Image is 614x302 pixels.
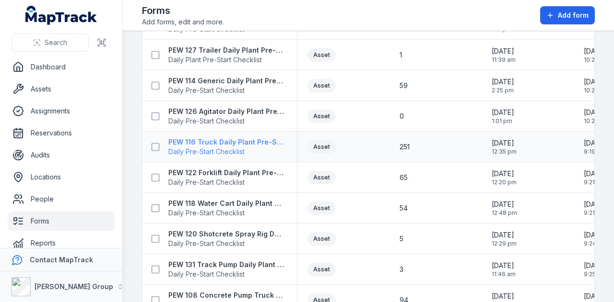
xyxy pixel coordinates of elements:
div: Asset [307,201,336,215]
span: Daily Pre-Start Checklist [168,147,284,157]
span: Daily Pre-Start Checklist [168,208,284,218]
strong: PEW 127 Trailer Daily Plant Pre-Start [168,45,284,55]
strong: PEW 116 Truck Daily Plant Pre-Start Checklist [168,137,284,147]
strong: PEW 131 Track Pump Daily Plant Pre-Start [168,260,284,269]
span: [DATE] [492,230,517,240]
time: 11/08/2025, 9:19:57 am [584,138,606,156]
strong: PEW 122 Forklift Daily Plant Pre-Start Checklist [168,168,284,178]
strong: [PERSON_NAME] Group [35,282,113,291]
div: Asset [307,232,336,246]
time: 08/11/2024, 1:01:17 pm [492,108,514,125]
span: [DATE] [492,200,517,209]
a: MapTrack [25,6,97,25]
span: 9:21 am [584,209,606,217]
h2: Forms [142,4,224,17]
a: PEW 131 Track Pump Daily Plant Pre-StartDaily Pre-Start Checklist [168,260,284,279]
span: 59 [400,81,408,90]
div: Asset [307,48,336,62]
span: [DATE] [584,230,606,240]
span: [DATE] [492,169,517,179]
span: 2:25 pm [492,87,514,94]
span: [DATE] [584,46,609,56]
span: [DATE] [492,138,517,148]
span: [DATE] [492,261,516,270]
span: Daily Pre-Start Checklist [168,178,284,187]
span: 10:25 am [584,117,608,125]
span: [DATE] [584,200,606,209]
time: 04/11/2024, 11:46:58 am [492,261,516,278]
time: 11/08/2025, 9:25:28 am [584,261,606,278]
span: 251 [400,142,410,152]
span: 54 [400,203,408,213]
span: 1:01 pm [492,117,514,125]
a: Assignments [8,101,115,121]
span: 9:21 am [584,179,606,186]
span: Daily Plant Pre-Start Checklist [168,55,284,65]
span: 3 [400,265,403,274]
time: 08/11/2024, 12:35:40 pm [492,138,517,156]
span: 12:35 pm [492,148,517,156]
div: Asset [307,171,336,184]
time: 04/11/2024, 12:48:18 pm [492,200,517,217]
span: 10:24 am [584,87,609,94]
button: Search [12,34,89,52]
span: 9:24 am [584,240,606,247]
div: Asset [307,263,336,276]
span: 9:25 am [584,270,606,278]
time: 11/08/2025, 9:21:48 am [584,200,606,217]
span: [DATE] [492,291,516,301]
span: 10:23 am [584,56,609,64]
a: Locations [8,168,115,187]
time: 08/11/2024, 12:20:25 pm [492,169,517,186]
span: 5 [400,234,403,244]
span: [DATE] [492,46,516,56]
span: 0 [400,112,404,121]
time: 11/08/2025, 9:21:02 am [584,169,606,186]
a: PEW 118 Water Cart Daily Plant Pre-Start ChecklistDaily Pre-Start Checklist [168,199,284,218]
span: Daily Pre-Start Checklist [168,269,284,279]
div: Asset [307,110,336,123]
span: 11:39 am [492,56,516,64]
span: 65 [400,173,408,182]
a: PEW 116 Truck Daily Plant Pre-Start ChecklistDaily Pre-Start Checklist [168,137,284,157]
strong: PEW 118 Water Cart Daily Plant Pre-Start Checklist [168,199,284,208]
button: Add form [540,6,595,24]
time: 04/11/2024, 12:29:29 pm [492,230,517,247]
a: PEW 114 Generic Daily Plant Pre-Start ChecklistDaily Pre-Start Checklist [168,76,284,95]
span: 9:19 am [584,148,606,156]
span: 12:29 pm [492,240,517,247]
time: 21/08/2025, 10:23:18 am [584,46,609,64]
span: [DATE] [584,169,606,179]
a: Dashboard [8,57,115,77]
span: 12:48 pm [492,209,517,217]
a: PEW 122 Forklift Daily Plant Pre-Start ChecklistDaily Pre-Start Checklist [168,168,284,187]
span: [DATE] [584,77,609,87]
span: [DATE] [584,138,606,148]
time: 11/08/2025, 9:24:34 am [584,230,606,247]
a: Reservations [8,123,115,143]
div: Asset [307,140,336,154]
span: Add form [558,11,589,20]
span: [DATE] [584,108,608,117]
span: Search [45,38,67,47]
span: 12:20 pm [492,179,517,186]
span: Daily Pre-Start Checklist [168,239,284,248]
strong: PEW 126 Agitator Daily Plant Pre-Start [168,107,284,116]
a: Assets [8,79,115,99]
strong: PEW 120 Shotcrete Spray Rig Daily Plant Pre-Start Checklist [168,229,284,239]
strong: PEW 114 Generic Daily Plant Pre-Start Checklist [168,76,284,86]
time: 21/08/2025, 10:24:08 am [584,77,609,94]
a: PEW 127 Trailer Daily Plant Pre-StartDaily Plant Pre-Start Checklist [168,45,284,65]
time: 21/08/2025, 10:25:27 am [584,108,608,125]
time: 13/11/2024, 2:25:54 pm [492,77,514,94]
span: [DATE] [584,261,606,270]
a: Audits [8,145,115,165]
span: [DATE] [492,108,514,117]
span: [DATE] [584,291,606,301]
strong: Contact MapTrack [30,256,93,264]
span: Add forms, edit and more. [142,17,224,27]
a: PEW 120 Shotcrete Spray Rig Daily Plant Pre-Start ChecklistDaily Pre-Start Checklist [168,229,284,248]
span: Daily Pre-Start Checklist [168,116,284,126]
a: Forms [8,212,115,231]
a: People [8,190,115,209]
